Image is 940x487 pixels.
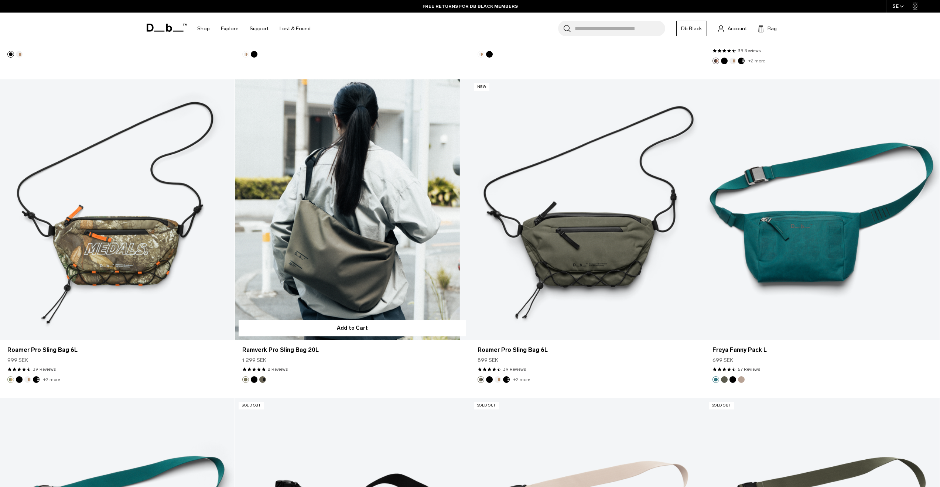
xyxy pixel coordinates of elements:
[676,21,707,36] a: Db Black
[242,346,462,354] a: Ramverk Pro Sling Bag 20L
[259,376,266,383] button: Forest Green
[728,25,747,32] span: Account
[423,3,518,10] a: FREE RETURNS FOR DB BLACK MEMBERS
[721,376,728,383] button: Moss Green
[503,376,510,383] button: Charcoal Grey
[486,376,493,383] button: Black Out
[478,376,484,383] button: Forest Green
[7,376,14,383] button: Db x Beyond Medals
[738,47,761,54] a: 39 reviews
[43,377,60,382] a: +2 more
[758,24,777,33] button: Bag
[221,16,239,42] a: Explore
[712,376,719,383] button: Midnight Teal
[16,376,23,383] button: Black Out
[474,83,490,91] p: New
[250,16,269,42] a: Support
[470,79,705,340] a: Roamer Pro Sling Bag 6L
[478,346,697,354] a: Roamer Pro Sling Bag 6L
[7,356,28,364] span: 999 SEK
[7,346,227,354] a: Roamer Pro Sling Bag 6L
[239,320,466,336] button: Add to Cart
[251,51,257,58] button: Black Out
[268,366,288,373] a: 2 reviews
[718,24,747,33] a: Account
[729,376,736,383] button: Black Out
[738,366,760,373] a: 57 reviews
[768,25,777,32] span: Bag
[503,366,526,373] a: 39 reviews
[197,16,210,42] a: Shop
[33,366,56,373] a: 39 reviews
[33,376,40,383] button: Charcoal Grey
[24,376,31,383] button: Oatmilk
[235,79,469,340] a: Ramverk Pro Sling Bag 20L
[242,356,266,364] span: 1 299 SEK
[738,58,745,64] button: Charcoal Grey
[478,51,484,58] button: Oatmilk
[495,376,501,383] button: Oatmilk
[16,51,23,58] button: Oatmilk
[242,51,249,58] button: Oatmilk
[721,58,728,64] button: Black Out
[280,16,311,42] a: Lost & Found
[748,58,765,64] a: +2 more
[474,402,499,409] p: Sold Out
[738,376,745,383] button: Fogbow Beige
[729,58,736,64] button: Oatmilk
[251,376,257,383] button: Black Out
[712,58,719,64] button: Homegrown with Lu
[242,376,249,383] button: Mash Green
[705,79,940,340] a: Freya Fanny Pack L
[7,51,14,58] button: Black Out
[513,377,530,382] a: +2 more
[192,13,316,45] nav: Main Navigation
[712,346,932,354] a: Freya Fanny Pack L
[712,356,733,364] span: 699 SEK
[709,402,734,409] p: Sold Out
[486,51,493,58] button: Black Out
[239,402,264,409] p: Sold Out
[478,356,498,364] span: 899 SEK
